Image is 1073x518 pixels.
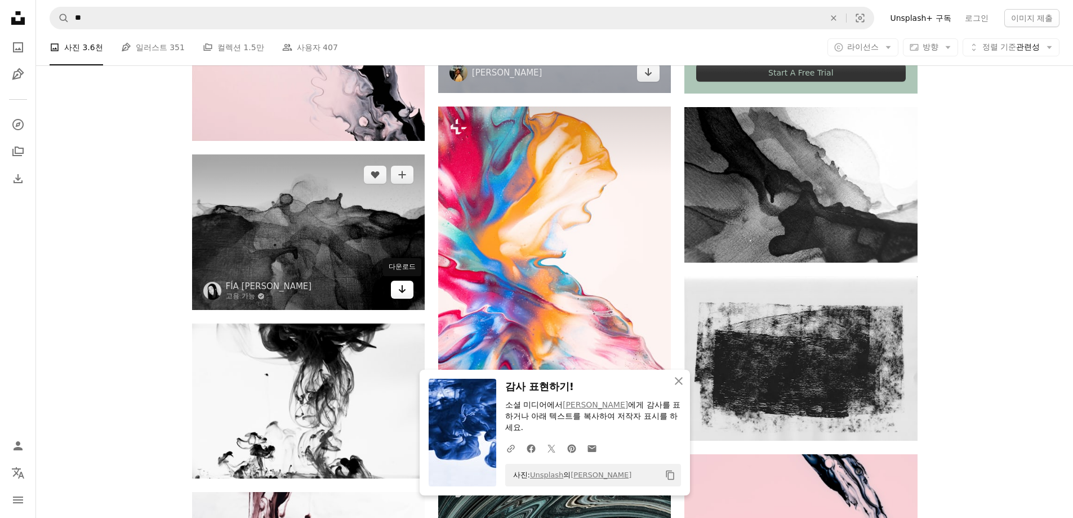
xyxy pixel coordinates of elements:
[121,29,185,65] a: 일러스트 351
[438,107,671,456] img: 흰색 바탕에 화려한 꽃의 클로즈업
[7,113,29,136] a: 탐색
[982,42,1016,51] span: 정렬 기준
[438,276,671,286] a: 흰색 바탕에 화려한 꽃의 클로즈업
[821,7,846,29] button: 삭제
[192,324,425,479] img: 흰색과 검은 연기 그림
[226,281,312,292] a: FÍA [PERSON_NAME]
[505,400,681,433] p: 소셜 미디어에서 에게 감사를 표하거나 아래 텍스트를 복사하여 저작자 표시를 하세요.
[923,42,938,51] span: 방향
[883,9,958,27] a: Unsplash+ 구독
[243,41,264,54] span: 1.5만
[958,9,995,27] a: 로그인
[383,258,421,276] div: 다운로드
[521,437,541,459] a: Facebook에 공유
[1004,9,1059,27] button: 이미지 제출
[323,41,338,54] span: 407
[7,140,29,163] a: 컬렉션
[472,67,542,78] a: [PERSON_NAME]
[684,107,917,262] img: 직물 조각의 흑백 사진
[582,437,602,459] a: 이메일로 공유에 공유
[505,379,681,395] h3: 감사 표현하기!
[562,437,582,459] a: Pinterest에 공유
[7,63,29,86] a: 일러스트
[637,64,660,82] a: 다운로드
[192,154,425,309] img: 암소의 흑백 사진
[7,36,29,59] a: 사진
[847,42,879,51] span: 라이선스
[530,471,563,479] a: Unsplash
[203,29,264,65] a: 컬렉션 1.5만
[203,282,221,300] img: FÍA YANG의 프로필로 이동
[684,353,917,363] a: 수역의 그레이스케일 사진
[170,41,185,54] span: 351
[391,281,413,299] a: 다운로드
[7,489,29,511] button: 메뉴
[684,179,917,189] a: 직물 조각의 흑백 사진
[192,396,425,406] a: 흰색과 검은 연기 그림
[449,64,468,82] img: Adrien Ledoux의 프로필로 이동
[226,292,312,301] a: 고용 가능
[7,167,29,190] a: 다운로드 내역
[696,64,905,82] div: Start A Free Trial
[963,38,1059,56] button: 정렬 기준관련성
[282,29,338,65] a: 사용자 407
[827,38,898,56] button: 라이선스
[903,38,958,56] button: 방향
[661,466,680,485] button: 클립보드에 복사하기
[7,7,29,32] a: 홈 — Unsplash
[541,437,562,459] a: Twitter에 공유
[50,7,69,29] button: Unsplash 검색
[391,166,413,184] button: 컬렉션에 추가
[364,166,386,184] button: 좋아요
[7,435,29,457] a: 로그인 / 가입
[684,276,917,441] img: 수역의 그레이스케일 사진
[571,471,631,479] a: [PERSON_NAME]
[7,462,29,484] button: 언어
[982,42,1040,53] span: 관련성
[192,227,425,237] a: 암소의 흑백 사진
[50,7,874,29] form: 사이트 전체에서 이미지 찾기
[507,466,632,484] span: 사진: 의
[847,7,874,29] button: 시각적 검색
[563,400,628,409] a: [PERSON_NAME]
